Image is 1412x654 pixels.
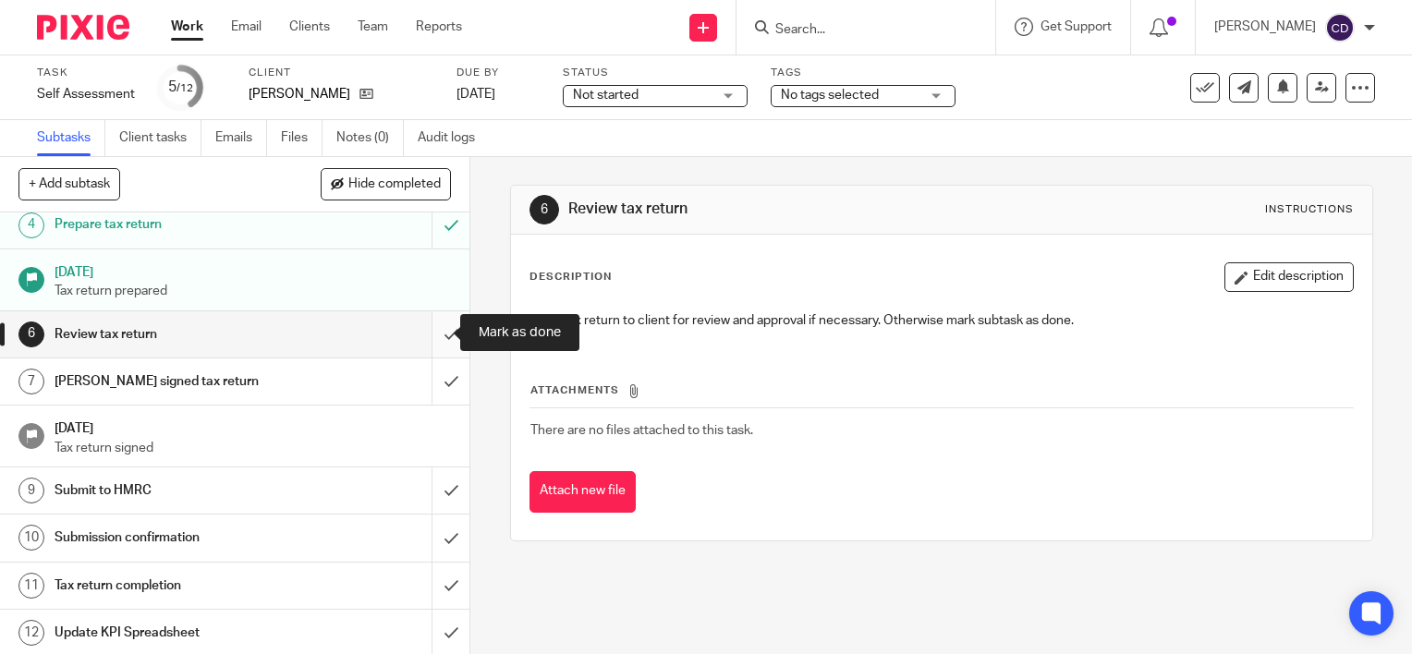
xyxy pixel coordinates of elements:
[18,168,120,200] button: + Add subtask
[456,88,495,101] span: [DATE]
[529,471,636,513] button: Attach new file
[18,573,44,599] div: 11
[55,572,294,599] h1: Tax return completion
[55,282,452,300] p: Tax return prepared
[281,120,323,156] a: Files
[529,195,559,224] div: 6
[773,22,940,39] input: Search
[55,415,452,438] h1: [DATE]
[176,83,193,93] small: /12
[171,18,203,36] a: Work
[55,524,294,551] h1: Submission confirmation
[416,18,462,36] a: Reports
[249,66,433,80] label: Client
[348,177,441,192] span: Hide completed
[1265,202,1354,217] div: Instructions
[18,620,44,646] div: 12
[563,66,748,80] label: Status
[18,478,44,503] div: 9
[55,321,294,348] h1: Review tax return
[18,321,44,347] div: 6
[289,18,330,36] a: Clients
[321,168,451,200] button: Hide completed
[55,211,294,238] h1: Prepare tax return
[37,15,129,40] img: Pixie
[249,85,350,103] p: [PERSON_NAME]
[119,120,201,156] a: Client tasks
[37,85,135,103] div: Self Assessment
[37,66,135,80] label: Task
[1041,20,1112,33] span: Get Support
[1214,18,1316,36] p: [PERSON_NAME]
[168,77,193,98] div: 5
[55,477,294,504] h1: Submit to HMRC
[55,619,294,647] h1: Update KPI Spreadsheet
[18,212,44,238] div: 4
[530,311,1353,330] p: Send tax return to client for review and approval if necessary. Otherwise mark subtask as done.
[456,66,540,80] label: Due by
[529,270,612,285] p: Description
[530,385,619,395] span: Attachments
[231,18,262,36] a: Email
[18,525,44,551] div: 10
[55,259,452,282] h1: [DATE]
[568,200,980,219] h1: Review tax return
[418,120,489,156] a: Audit logs
[55,439,452,457] p: Tax return signed
[37,120,105,156] a: Subtasks
[1325,13,1355,42] img: svg%3E
[771,66,956,80] label: Tags
[336,120,404,156] a: Notes (0)
[1224,262,1354,292] button: Edit description
[55,368,294,395] h1: [PERSON_NAME] signed tax return
[573,89,639,102] span: Not started
[358,18,388,36] a: Team
[781,89,879,102] span: No tags selected
[215,120,267,156] a: Emails
[530,424,753,437] span: There are no files attached to this task.
[18,369,44,394] div: 7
